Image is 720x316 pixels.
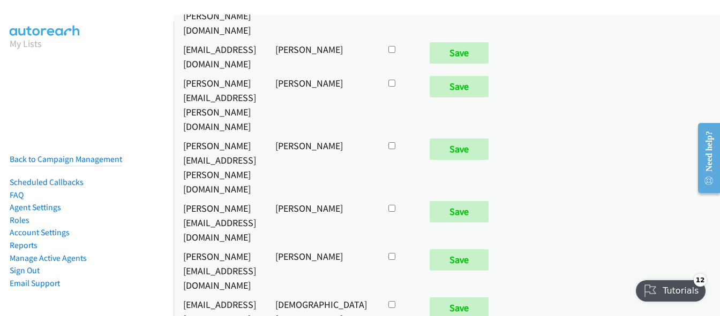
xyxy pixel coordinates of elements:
input: Save [430,249,489,271]
a: My Lists [10,37,42,50]
td: [PERSON_NAME] [266,136,377,198]
td: [PERSON_NAME][EMAIL_ADDRESS][DOMAIN_NAME] [174,198,266,246]
a: Agent Settings [10,202,61,212]
a: Roles [10,215,29,225]
iframe: Resource Center [689,115,720,201]
a: Sign Out [10,265,40,275]
td: [PERSON_NAME][EMAIL_ADDRESS][DOMAIN_NAME] [174,246,266,295]
a: Scheduled Callbacks [10,177,84,187]
a: Email Support [10,278,60,288]
td: [EMAIL_ADDRESS][DOMAIN_NAME] [174,40,266,73]
a: Back to Campaign Management [10,154,122,164]
iframe: Checklist [629,269,712,308]
a: Manage Active Agents [10,253,87,263]
input: Save [430,42,489,64]
td: [PERSON_NAME][EMAIL_ADDRESS][PERSON_NAME][DOMAIN_NAME] [174,136,266,198]
td: [PERSON_NAME] [266,40,377,73]
a: Reports [10,240,37,250]
a: FAQ [10,190,24,200]
input: Save [430,138,489,160]
td: [PERSON_NAME] [266,198,377,246]
a: Account Settings [10,227,70,237]
td: [PERSON_NAME] [266,73,377,136]
td: [PERSON_NAME][EMAIL_ADDRESS][PERSON_NAME][DOMAIN_NAME] [174,73,266,136]
input: Save [430,76,489,97]
input: Save [430,201,489,222]
td: [PERSON_NAME] [266,246,377,295]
